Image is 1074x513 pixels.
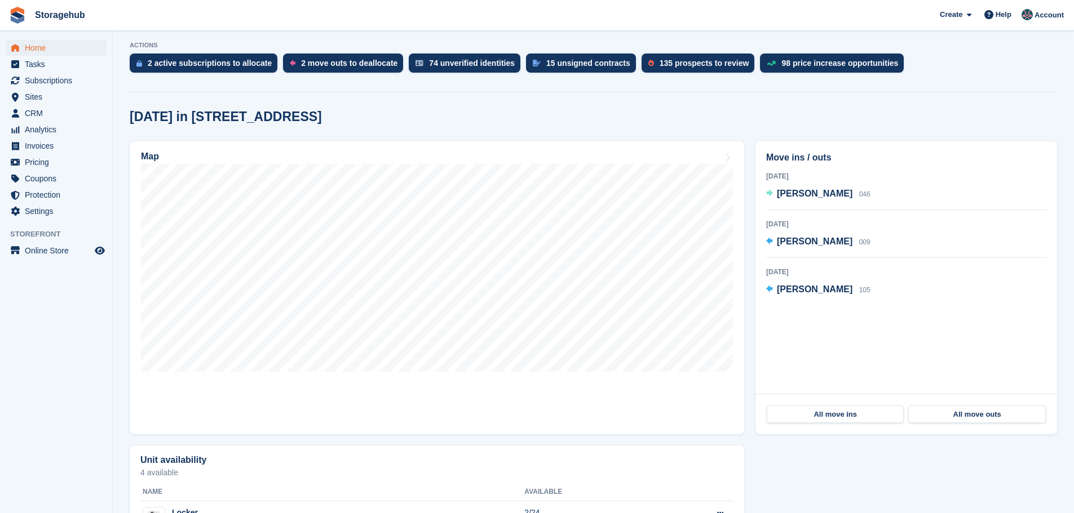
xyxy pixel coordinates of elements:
a: [PERSON_NAME] 046 [766,187,870,202]
a: menu [6,138,107,154]
span: Sites [25,89,92,105]
p: ACTIONS [130,42,1057,49]
a: menu [6,73,107,88]
a: menu [6,122,107,137]
a: 15 unsigned contracts [526,53,642,78]
a: All move outs [908,405,1045,423]
h2: [DATE] in [STREET_ADDRESS] [130,109,322,124]
a: 2 active subscriptions to allocate [130,53,283,78]
img: contract_signature_icon-13c848040528278c33f63329250d36e43548de30e8caae1d1a13099fd9432cc5.svg [533,60,541,66]
span: Settings [25,203,92,219]
img: Anirudh Muralidharan [1022,9,1033,20]
a: All move ins [767,405,904,423]
th: Name [140,483,524,501]
a: menu [6,187,107,203]
div: 2 active subscriptions to allocate [148,59,272,68]
span: Online Store [25,243,92,258]
a: menu [6,105,107,121]
a: Storagehub [30,6,90,24]
div: [DATE] [766,171,1046,181]
img: move_outs_to_deallocate_icon-f764333ba52eb49d3ac5e1228854f67142a1ed5810a6f6cc68b1a99e826820c5.svg [290,60,295,66]
span: Tasks [25,56,92,72]
a: menu [6,203,107,219]
h2: Map [141,151,159,162]
span: Analytics [25,122,92,137]
div: [DATE] [766,267,1046,277]
a: menu [6,56,107,72]
img: active_subscription_to_allocate_icon-d502201f5373d7db506a760aba3b589e785aa758c864c3986d89f69b8ff3... [136,60,142,67]
span: 009 [859,238,870,246]
span: Storefront [10,229,112,240]
a: 74 unverified identities [409,53,526,78]
span: [PERSON_NAME] [777,237,852,246]
a: 135 prospects to review [642,53,761,78]
a: 2 move outs to deallocate [283,53,409,78]
span: Invoices [25,138,92,154]
div: 15 unsigned contracts [546,59,630,68]
a: menu [6,40,107,56]
div: 135 prospects to review [660,59,749,68]
p: 4 available [140,469,733,476]
span: Help [996,9,1011,20]
span: Create [940,9,962,20]
span: CRM [25,105,92,121]
span: Pricing [25,154,92,170]
th: Available [524,483,653,501]
a: menu [6,89,107,105]
div: 98 price increase opportunities [781,59,898,68]
span: Coupons [25,171,92,186]
div: 2 move outs to deallocate [301,59,397,68]
span: 046 [859,190,870,198]
a: menu [6,154,107,170]
span: [PERSON_NAME] [777,189,852,198]
img: prospect-51fa495bee0391a8d652442698ab0144808aea92771e9ea1ae160a38d050c398.svg [648,60,654,66]
a: menu [6,171,107,186]
a: [PERSON_NAME] 009 [766,235,870,249]
a: [PERSON_NAME] 105 [766,283,870,297]
span: Account [1035,10,1064,21]
div: 74 unverified identities [429,59,515,68]
a: Preview store [93,244,107,257]
h2: Unit availability [140,455,206,465]
span: Home [25,40,92,56]
span: Subscriptions [25,73,92,88]
a: 98 price increase opportunities [760,53,909,78]
span: Protection [25,187,92,203]
img: price_increase_opportunities-93ffe204e8149a01c8c9dc8f82e8f89637d9d84a8eef4429ea346261dce0b2c0.svg [767,61,776,66]
img: stora-icon-8386f47178a22dfd0bd8f6a31ec36ba5ce8667c1dd55bd0f319d3a0aa187defe.svg [9,7,26,24]
div: [DATE] [766,219,1046,229]
span: 105 [859,286,870,294]
span: [PERSON_NAME] [777,284,852,294]
h2: Move ins / outs [766,151,1046,164]
img: verify_identity-adf6edd0f0f0b5bbfe63781bf79b02c33cf7c696d77639b501bdc392416b5a36.svg [416,60,423,66]
a: menu [6,243,107,258]
a: Map [130,141,744,434]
